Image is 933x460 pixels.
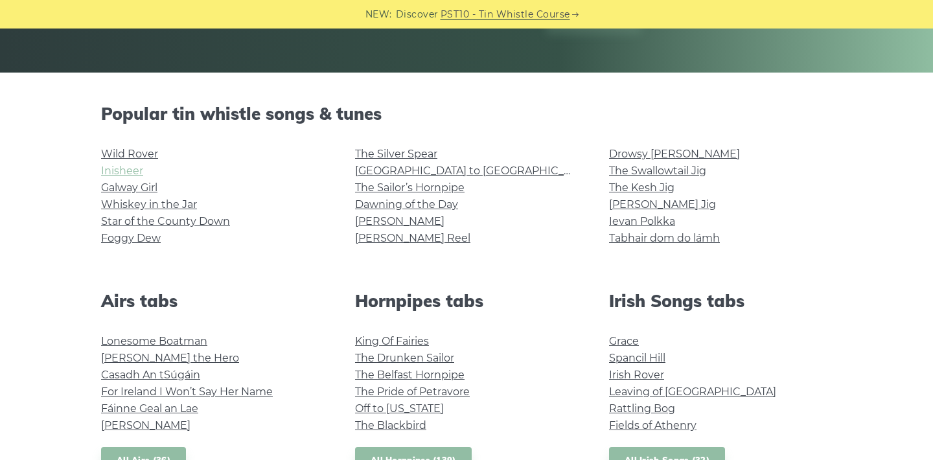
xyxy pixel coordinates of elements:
[101,402,198,415] a: Fáinne Geal an Lae
[355,148,437,160] a: The Silver Spear
[355,402,444,415] a: Off to [US_STATE]
[609,232,720,244] a: Tabhair dom do lámh
[101,291,324,311] h2: Airs tabs
[355,291,578,311] h2: Hornpipes tabs
[609,419,697,431] a: Fields of Athenry
[101,419,190,431] a: [PERSON_NAME]
[355,335,429,347] a: King Of Fairies
[609,385,776,398] a: Leaving of [GEOGRAPHIC_DATA]
[609,291,832,311] h2: Irish Songs tabs
[355,369,465,381] a: The Belfast Hornpipe
[355,181,465,194] a: The Sailor’s Hornpipe
[609,352,665,364] a: Spancil Hill
[101,198,197,211] a: Whiskey in the Jar
[609,148,740,160] a: Drowsy [PERSON_NAME]
[101,215,230,227] a: Star of the County Down
[355,165,594,177] a: [GEOGRAPHIC_DATA] to [GEOGRAPHIC_DATA]
[355,352,454,364] a: The Drunken Sailor
[441,7,570,22] a: PST10 - Tin Whistle Course
[101,165,143,177] a: Inisheer
[355,385,470,398] a: The Pride of Petravore
[609,198,716,211] a: [PERSON_NAME] Jig
[355,215,444,227] a: [PERSON_NAME]
[609,335,639,347] a: Grace
[396,7,439,22] span: Discover
[355,198,458,211] a: Dawning of the Day
[365,7,392,22] span: NEW:
[609,181,674,194] a: The Kesh Jig
[101,232,161,244] a: Foggy Dew
[609,215,675,227] a: Ievan Polkka
[101,148,158,160] a: Wild Rover
[609,369,664,381] a: Irish Rover
[101,369,200,381] a: Casadh An tSúgáin
[101,385,273,398] a: For Ireland I Won’t Say Her Name
[355,232,470,244] a: [PERSON_NAME] Reel
[101,335,207,347] a: Lonesome Boatman
[609,402,675,415] a: Rattling Bog
[101,181,157,194] a: Galway Girl
[101,104,832,124] h2: Popular tin whistle songs & tunes
[101,352,239,364] a: [PERSON_NAME] the Hero
[609,165,706,177] a: The Swallowtail Jig
[355,419,426,431] a: The Blackbird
